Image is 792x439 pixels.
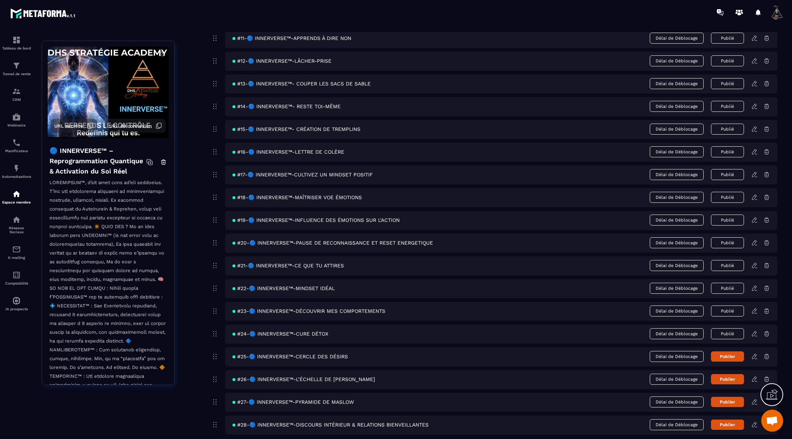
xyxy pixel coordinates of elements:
button: Publié [711,237,744,248]
img: automations [12,296,21,305]
a: formationformationCRM [2,81,31,107]
span: #17-🔵 INNERVERSE™-CULTIVEZ UN MINDSET POSITIF [232,172,373,178]
button: Publié [711,215,744,226]
p: CRM [2,98,31,102]
span: Délai de Déblocage [650,215,704,226]
span: #18-🔵 INNERVERSE™-MAÎTRISER VOE ÉMOTIONS [232,194,362,200]
span: Délai de Déblocage [650,124,704,135]
button: Publié [711,33,744,44]
p: Webinaire [2,123,31,127]
a: automationsautomationsEspace membre [2,184,31,210]
button: Publié [711,55,744,66]
span: #12-🔵 INNERVERSE™-LÂCHER-PRISE [232,58,331,64]
span: #15-🔵 INNERVERSE™- CRÉATION DE TREMPLINS [232,126,360,132]
a: schedulerschedulerPlanificateur [2,133,31,158]
img: automations [12,164,21,173]
img: scheduler [12,138,21,147]
span: #27-🔵 INNERVERSE™-PYRAMIDE DE MASLOW [232,399,354,405]
img: accountant [12,271,21,279]
button: URL de connexion [106,119,166,133]
p: Tableau de bord [2,46,31,50]
p: Tunnel de vente [2,72,31,76]
p: IA prospects [2,307,31,311]
span: URL secrète [54,123,83,129]
span: Délai de Déblocage [650,55,704,66]
a: emailemailE-mailing [2,239,31,265]
a: formationformationTunnel de vente [2,56,31,81]
span: Délai de Déblocage [650,283,704,294]
span: Délai de Déblocage [650,396,704,407]
a: automationsautomationsAutomatisations [2,158,31,184]
span: #11-🔵 INNERVERSE™-APPRENDS À DIRE NON [232,35,351,41]
span: #20-🔵 INNERVERSE™-PAUSE DE RECONNAISSANCE ET RESET ENERGETIQUE [232,240,433,246]
p: Réseaux Sociaux [2,226,31,234]
img: social-network [12,215,21,224]
button: Publié [711,192,744,203]
span: Délai de Déblocage [650,192,704,203]
button: Publié [711,283,744,294]
a: social-networksocial-networkRéseaux Sociaux [2,210,31,239]
img: logo [10,7,76,20]
img: automations [12,190,21,198]
span: Délai de Déblocage [650,101,704,112]
span: #19-🔵 INNERVERSE™-INFLUENCE DES ÉMOTIONS SUR L'ACTION [232,217,400,223]
button: Publié [711,78,744,89]
img: formation [12,87,21,96]
span: Délai de Déblocage [650,78,704,89]
span: Délai de Déblocage [650,328,704,339]
span: #14-🔵 INNERVERSE™- RESTE TOI-MÊME [232,103,341,109]
button: Publié [711,328,744,339]
img: automations [12,113,21,121]
span: #23-🔵 INNERVERSE™-DÉCOUVRIR MES COMPORTEMENTS [232,308,385,314]
span: Délai de Déblocage [650,33,704,44]
span: Délai de Déblocage [650,237,704,248]
img: formation [12,61,21,70]
span: Délai de Déblocage [650,351,704,362]
button: Publié [711,124,744,135]
img: background [48,47,169,138]
p: Espace membre [2,200,31,204]
button: Publié [711,260,744,271]
span: Délai de Déblocage [650,419,704,430]
img: email [12,245,21,254]
span: #26-🔵 INNERVERSE™-L’ÉCHELLE DE [PERSON_NAME] [232,376,375,382]
button: Publier [711,374,744,384]
p: Planificateur [2,149,31,153]
h4: 🔵 INNERVERSE™ – Reprogrammation Quantique & Activation du Soi Réel [49,146,146,176]
a: accountantaccountantComptabilité [2,265,31,291]
span: #28-🔵 INNERVERSE™-DISCOURS INTÉRIEUR & RELATIONS BIENVEILLANTES [232,422,429,428]
span: #22-🔵 INNERVERSE™-MINDSET IDÉAL [232,285,335,291]
button: Publié [711,169,744,180]
p: Comptabilité [2,281,31,285]
a: automationsautomationsWebinaire [2,107,31,133]
span: #24-🔵 INNERVERSE™-CURE DÉTOX [232,331,328,337]
img: formation [12,36,21,44]
button: Publier [711,397,744,407]
button: Publié [711,146,744,157]
p: Automatisations [2,175,31,179]
button: Publié [711,101,744,112]
span: #13-🔵 INNERVERSE™- COUPER LES SACS DE SABLE [232,81,371,87]
span: #21-🔵 INNERVERSE™-CE QUE TU ATTIRES [232,263,344,268]
a: Ouvrir le chat [761,410,783,432]
button: Publié [711,306,744,317]
span: #16-🔵 INNERVERSE™-LETTRE DE COLÈRE [232,149,344,155]
span: Délai de Déblocage [650,260,704,271]
button: Publier [711,351,744,362]
button: Publier [711,420,744,430]
span: Délai de Déblocage [650,146,704,157]
span: #25-🔵 INNERVERSE™-CERCLE DES DÉSIRS [232,354,348,359]
p: E-mailing [2,256,31,260]
a: formationformationTableau de bord [2,30,31,56]
span: Délai de Déblocage [650,169,704,180]
span: URL de connexion [109,123,152,129]
button: URL secrète [51,119,97,133]
span: Délai de Déblocage [650,374,704,385]
span: Délai de Déblocage [650,306,704,317]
